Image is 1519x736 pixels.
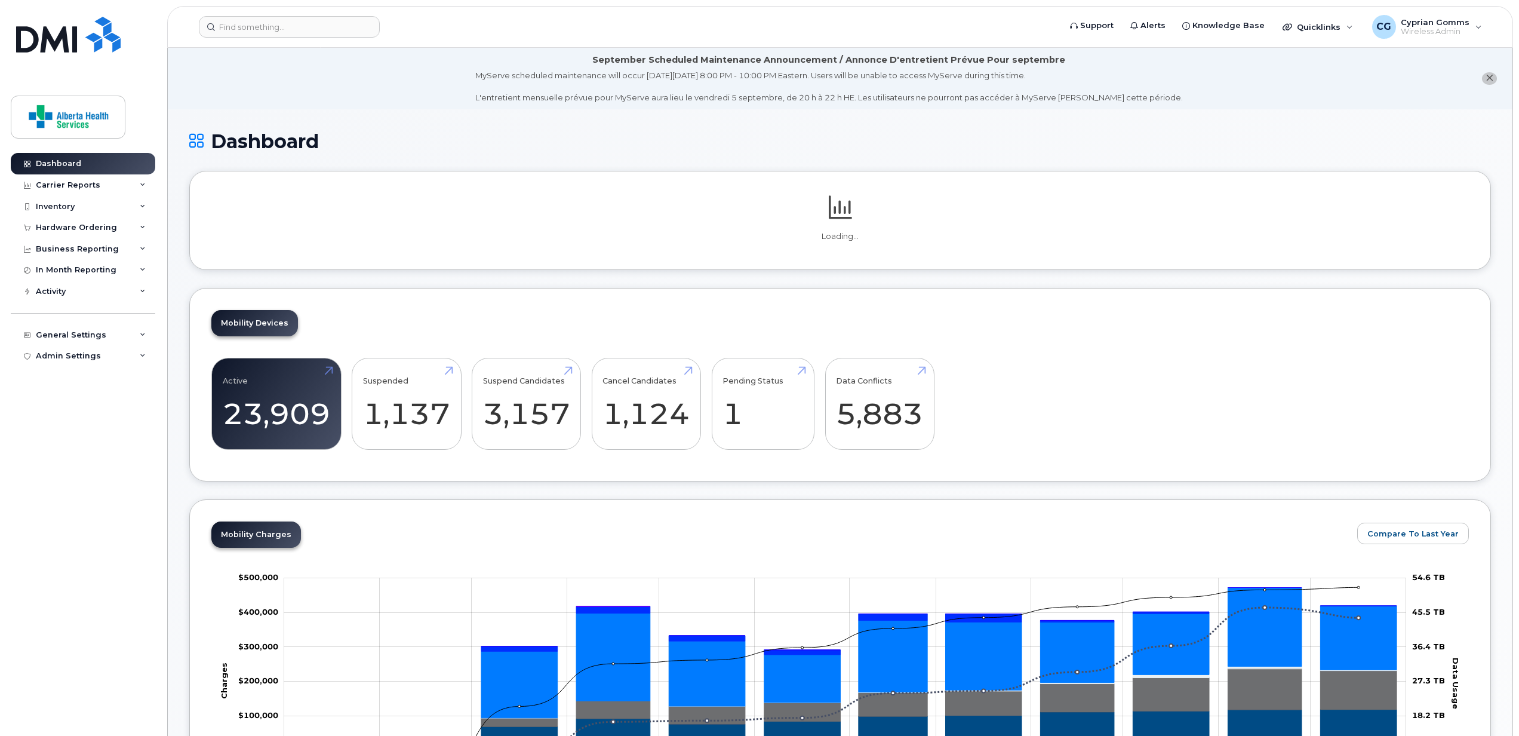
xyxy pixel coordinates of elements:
[238,572,278,582] tspan: $500,000
[238,607,278,617] g: $0
[238,710,278,720] tspan: $100,000
[238,676,278,685] tspan: $200,000
[211,522,301,548] a: Mobility Charges
[1482,72,1497,85] button: close notification
[238,710,278,720] g: $0
[475,70,1183,103] div: MyServe scheduled maintenance will occur [DATE][DATE] 8:00 PM - 10:00 PM Eastern. Users will be u...
[602,364,690,443] a: Cancel Candidates 1,124
[1451,658,1460,709] tspan: Data Usage
[238,607,278,617] tspan: $400,000
[592,54,1065,66] div: September Scheduled Maintenance Announcement / Annonce D'entretient Prévue Pour septembre
[1412,710,1445,720] tspan: 18.2 TB
[238,641,278,651] g: $0
[219,663,228,699] tspan: Charges
[211,310,298,336] a: Mobility Devices
[211,231,1469,242] p: Loading...
[238,676,278,685] g: $0
[238,572,278,582] g: $0
[1412,641,1445,651] tspan: 36.4 TB
[363,364,450,443] a: Suspended 1,137
[836,364,923,443] a: Data Conflicts 5,883
[483,364,570,443] a: Suspend Candidates 3,157
[722,364,803,443] a: Pending Status 1
[223,364,330,443] a: Active 23,909
[1412,676,1445,685] tspan: 27.3 TB
[189,131,1491,152] h1: Dashboard
[1367,528,1459,539] span: Compare To Last Year
[1412,572,1445,582] tspan: 54.6 TB
[238,641,278,651] tspan: $300,000
[1412,607,1445,617] tspan: 45.5 TB
[1357,523,1469,544] button: Compare To Last Year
